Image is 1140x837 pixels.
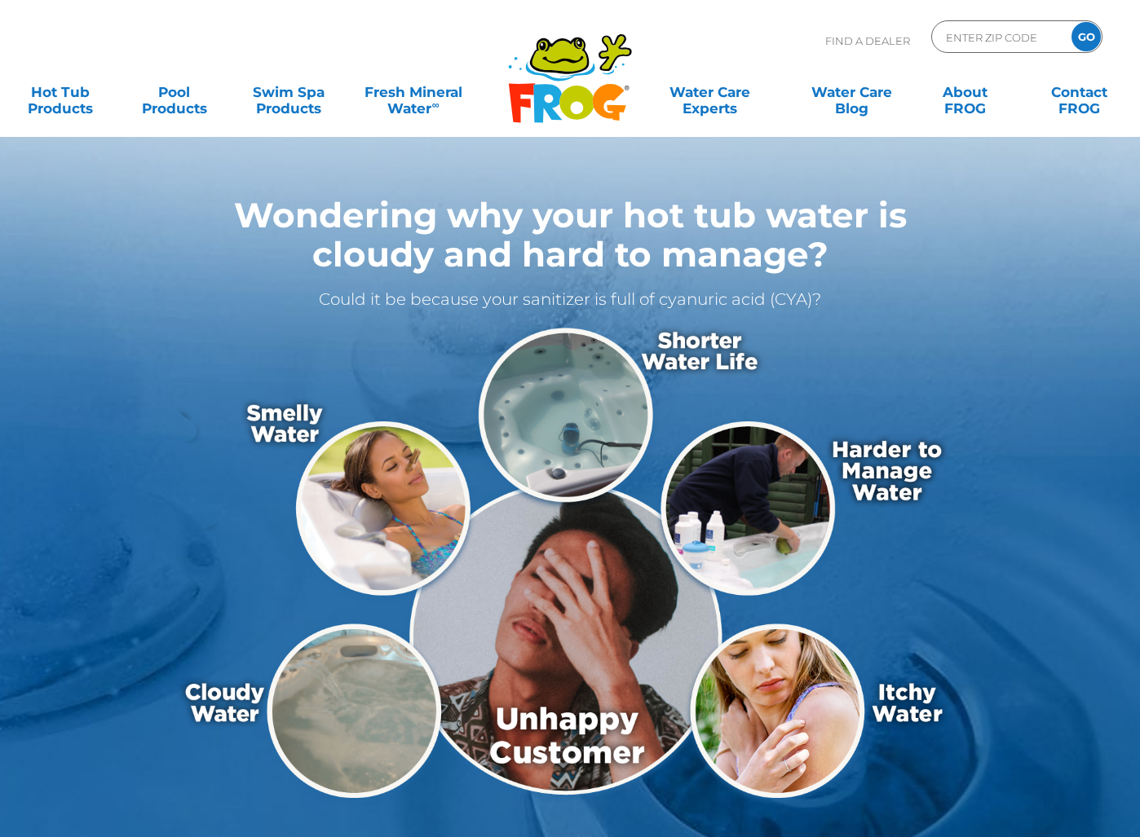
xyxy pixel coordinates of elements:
a: Swim SpaProducts [244,76,333,108]
input: GO [1072,22,1101,51]
a: Water CareExperts [638,76,782,108]
a: Water CareBlog [807,76,896,108]
a: Fresh MineralWater∞ [358,76,469,108]
a: Hot TubProducts [16,76,105,108]
sup: ∞ [431,99,439,111]
a: AboutFROG [921,76,1010,108]
input: Zip Code Form [944,25,1054,49]
p: Find A Dealer [825,20,910,61]
a: ContactFROG [1035,76,1124,108]
h1: Wondering why your hot tub water is cloudy and hard to manage? [169,196,971,274]
a: PoolProducts [130,76,219,108]
p: Could it be because your sanitizer is full of cyanuric acid (CYA)? [169,286,971,312]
